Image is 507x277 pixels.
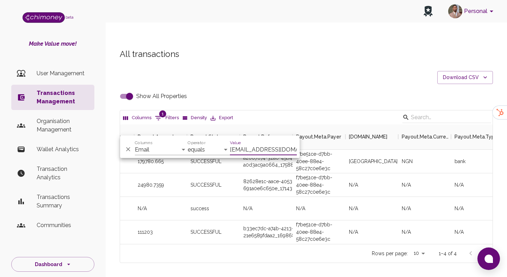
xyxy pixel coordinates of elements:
div: bank [451,150,504,173]
span: beta [65,15,74,19]
label: Operator [188,140,205,146]
p: 1–4 of 4 [439,250,457,257]
button: Export [209,112,235,123]
div: N/A [134,197,187,220]
div: b33ec7dc-a74b-4213-be02-21e6589fdaa2_1698686396185 [240,220,293,244]
div: Payout.Reference [243,124,287,149]
div: SUCCESSFUL [187,173,240,197]
button: Download CSV [437,71,493,84]
div: Payout.Meta.Payer [296,124,341,149]
div: Payout.Meta.Currency [398,124,451,149]
div: [DOMAIN_NAME] [349,124,387,149]
div: success [187,197,240,220]
div: Payout.Meta.Type [455,124,498,149]
button: Delete [123,144,133,155]
div: Payout.Reference [240,124,293,149]
button: account of current user [445,2,499,20]
div: Payout.Meta.Type [451,124,504,149]
div: 10 [411,248,427,258]
div: N/A [451,173,504,197]
div: Payout.Meta.Country [345,124,398,149]
p: Communities [37,221,89,230]
input: Filter value [230,144,297,155]
div: N/A [345,197,398,220]
button: Dashboard [11,257,94,272]
div: f7be51ce-d7bb-40ee-88e4-58c27c0e6e3c [293,173,345,197]
label: Columns [135,140,152,146]
button: Select columns [121,112,153,123]
label: Value [230,140,241,146]
div: Payout.Status [190,124,224,149]
button: Open chat window [477,247,500,270]
div: N/A [398,220,451,244]
div: f7be51ce-d7bb-40ee-88e4-58c27c0e6e3c [293,220,345,244]
h5: All transactions [120,49,493,60]
p: Organisation Management [37,117,89,134]
div: [GEOGRAPHIC_DATA] [345,150,398,173]
div: 179780.665 [134,150,187,173]
p: Transaction Analytics [37,165,89,182]
div: N/A [398,197,451,220]
p: Rows per page: [372,250,408,257]
div: SUCCESSFUL [187,150,240,173]
div: Payout.Meta.Currency [402,124,451,149]
div: 111203 [134,220,187,244]
div: N/A [345,220,398,244]
p: User Management [37,69,89,78]
div: N/A [345,173,398,197]
div: SUCCESSFUL [187,220,240,244]
span: Show All Properties [136,92,187,101]
div: a2067074-32a0-45b4-b17e-a0d3ac9a0664_17588003976_RETRY_1 [240,150,293,173]
img: avatar [448,4,462,18]
p: Transactions Management [37,89,89,106]
div: N/A [451,220,504,244]
p: Transactions Summary [37,193,89,210]
div: N/A [451,197,504,220]
button: Density [181,112,209,123]
span: 1 [159,110,166,117]
div: Payout.Amount [134,124,187,149]
div: 24980.7359 [134,173,187,197]
div: N/A [398,173,451,197]
div: N/A [240,197,293,220]
div: Search [402,112,491,124]
input: Search… [411,112,481,123]
div: Payout.Meta.Payer [293,124,345,149]
img: Logo [23,12,65,23]
div: 82628e1c-aace-4053-aba8-691a0e6c650e_17143882464_RETRY_1 [240,173,293,197]
p: Wallet Analytics [37,145,89,154]
div: f7be51ce-d7bb-40ee-88e4-58c27c0e6e3c [293,150,345,173]
div: N/A [293,197,345,220]
div: Payout.Status [187,124,240,149]
div: NGN [398,150,451,173]
div: Payout.Currency [81,124,134,149]
button: Show filters [153,112,181,124]
div: Payout.Amount [138,124,174,149]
